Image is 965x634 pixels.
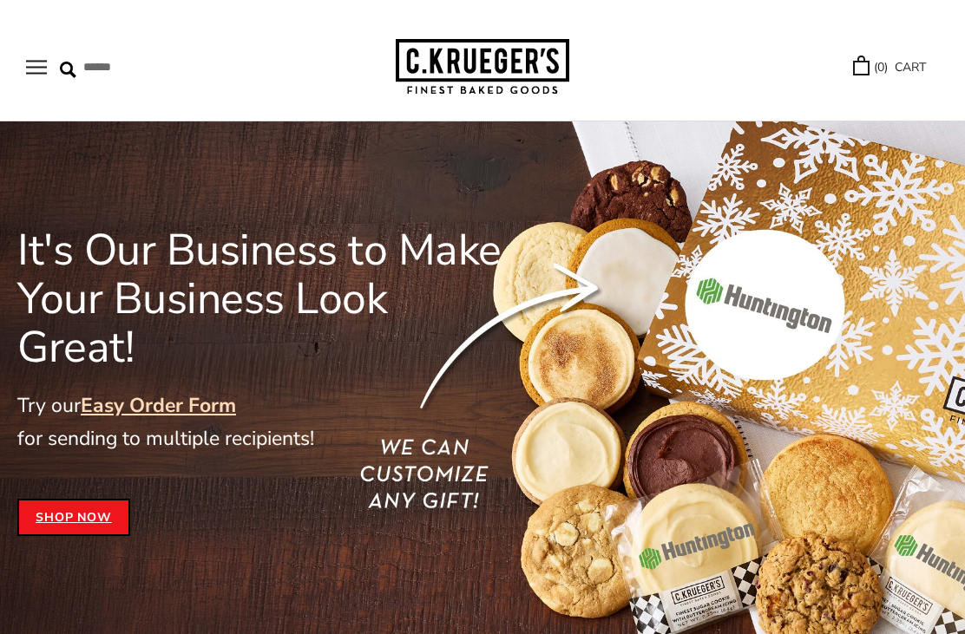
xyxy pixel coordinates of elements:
[17,226,512,372] h1: It's Our Business to Make Your Business Look Great!
[17,389,512,455] p: Try our for sending to multiple recipients!
[17,499,130,537] a: Shop Now
[396,39,569,95] img: C.KRUEGER'S
[853,57,926,77] a: (0) CART
[60,62,76,78] img: Search
[60,54,246,81] input: Search
[81,392,236,419] a: Easy Order Form
[26,60,47,75] button: Open navigation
